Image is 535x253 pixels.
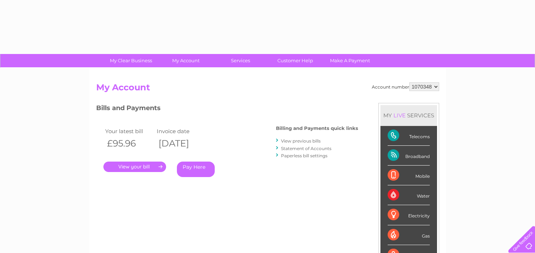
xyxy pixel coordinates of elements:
[155,136,207,151] th: [DATE]
[281,138,321,144] a: View previous bills
[156,54,215,67] a: My Account
[392,112,407,119] div: LIVE
[388,126,430,146] div: Telecoms
[103,162,166,172] a: .
[155,126,207,136] td: Invoice date
[211,54,270,67] a: Services
[372,82,439,91] div: Account number
[101,54,161,67] a: My Clear Business
[320,54,380,67] a: Make A Payment
[380,105,437,126] div: MY SERVICES
[388,166,430,185] div: Mobile
[96,82,439,96] h2: My Account
[388,146,430,166] div: Broadband
[96,103,358,116] h3: Bills and Payments
[266,54,325,67] a: Customer Help
[276,126,358,131] h4: Billing and Payments quick links
[281,146,331,151] a: Statement of Accounts
[388,205,430,225] div: Electricity
[103,136,155,151] th: £95.96
[281,153,327,158] a: Paperless bill settings
[388,225,430,245] div: Gas
[103,126,155,136] td: Your latest bill
[177,162,215,177] a: Pay Here
[388,185,430,205] div: Water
